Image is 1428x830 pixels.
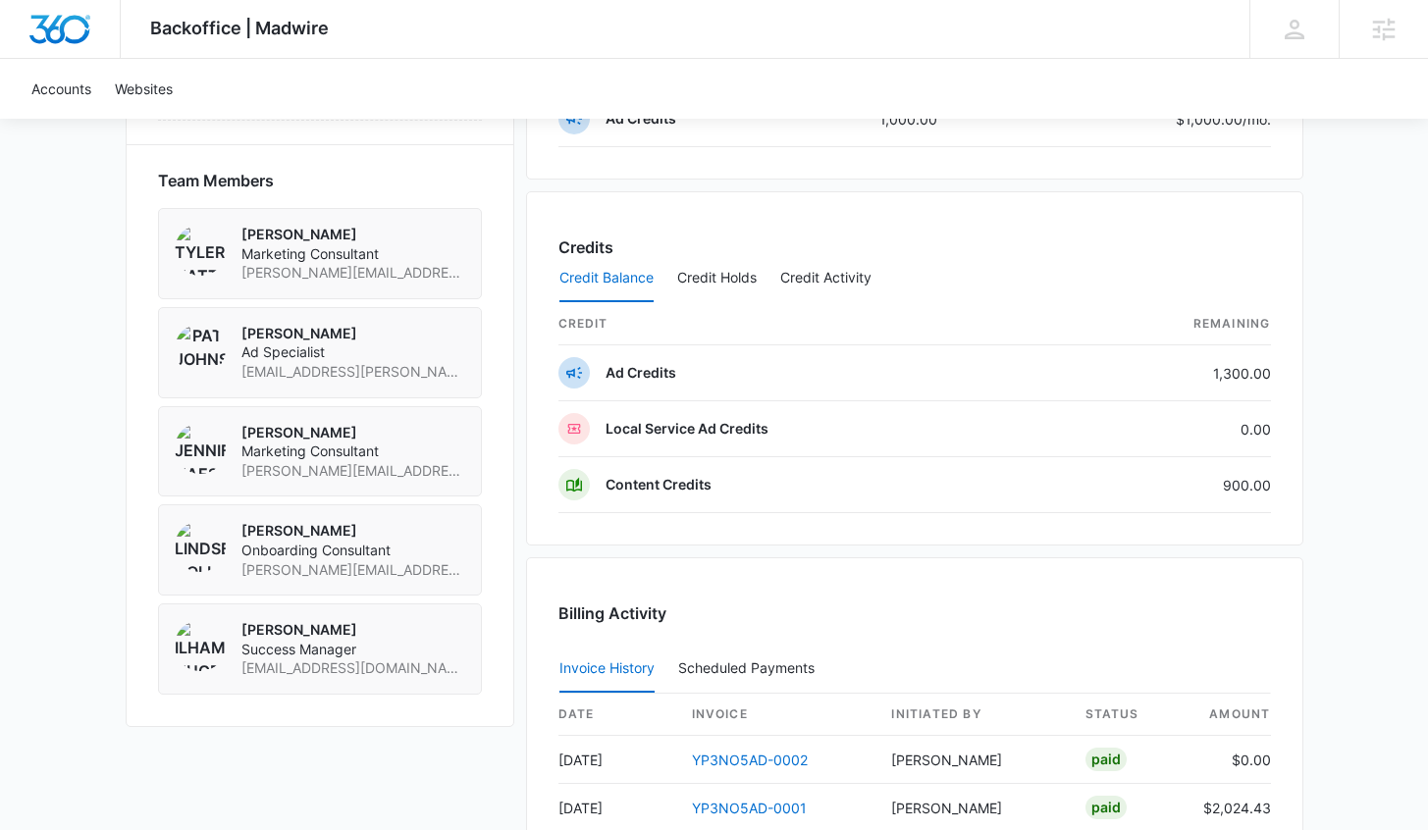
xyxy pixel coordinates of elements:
p: [PERSON_NAME] [241,423,465,442]
button: Credit Holds [677,255,757,302]
img: Jennifer Haessler [175,423,226,474]
th: Initiated By [875,694,1069,736]
th: status [1070,694,1188,736]
td: [DATE] [558,736,676,784]
span: Team Members [158,169,274,192]
img: Tyler Hatton [175,225,226,276]
td: [PERSON_NAME] [875,736,1069,784]
p: Ad Credits [606,363,676,383]
img: Pat Johnson [175,324,226,375]
th: Remaining [1063,303,1271,345]
span: Onboarding Consultant [241,541,465,560]
span: Success Manager [241,640,465,659]
th: invoice [676,694,876,736]
span: [PERSON_NAME][EMAIL_ADDRESS][PERSON_NAME][DOMAIN_NAME] [241,560,465,580]
p: Local Service Ad Credits [606,419,768,439]
th: credit [558,303,1063,345]
a: Accounts [20,59,103,119]
span: [EMAIL_ADDRESS][PERSON_NAME][DOMAIN_NAME] [241,362,465,382]
span: [EMAIL_ADDRESS][DOMAIN_NAME] [241,658,465,678]
p: $1,000.00 [1176,109,1271,130]
h3: Billing Activity [558,601,1271,625]
th: amount [1188,694,1271,736]
button: Credit Balance [559,255,654,302]
td: $0.00 [1188,736,1271,784]
button: Credit Activity [780,255,872,302]
div: Paid [1085,796,1127,819]
p: Content Credits [606,475,712,494]
td: 1,300.00 [1063,345,1271,401]
p: Ad Credits [606,109,676,129]
p: [PERSON_NAME] [241,324,465,343]
p: [PERSON_NAME] [241,521,465,541]
div: Scheduled Payments [678,661,822,675]
span: [PERSON_NAME][EMAIL_ADDRESS][PERSON_NAME][DOMAIN_NAME] [241,263,465,283]
button: Invoice History [559,646,655,693]
th: date [558,694,676,736]
span: Backoffice | Madwire [150,18,329,38]
div: Paid [1085,748,1127,771]
img: Lindsey Collett [175,521,226,572]
td: 900.00 [1063,457,1271,513]
img: Ilham Nugroho [175,620,226,671]
h3: Credits [558,235,613,259]
p: [PERSON_NAME] [241,225,465,244]
span: Marketing Consultant [241,441,465,461]
span: /mo. [1243,111,1271,128]
td: 0.00 [1063,401,1271,457]
td: 1,000.00 [864,91,1031,147]
a: YP3NO5AD-0002 [692,752,808,768]
span: Ad Specialist [241,342,465,362]
span: [PERSON_NAME][EMAIL_ADDRESS][PERSON_NAME][DOMAIN_NAME] [241,461,465,481]
a: Websites [103,59,185,119]
p: [PERSON_NAME] [241,620,465,640]
span: Marketing Consultant [241,244,465,264]
a: YP3NO5AD-0001 [692,800,807,816]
